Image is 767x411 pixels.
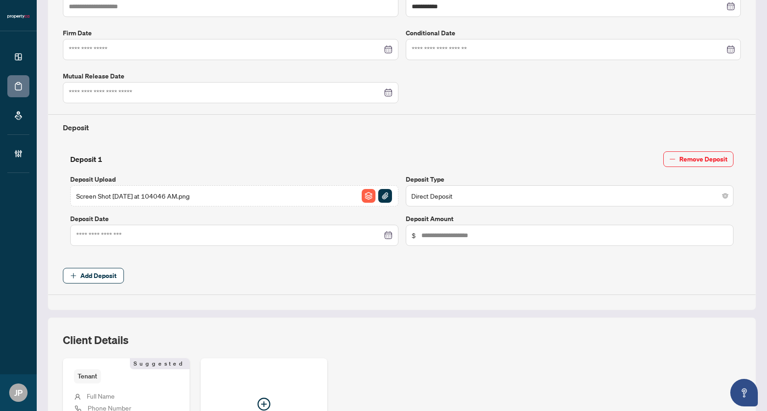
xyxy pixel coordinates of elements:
[80,268,117,283] span: Add Deposit
[70,185,398,206] span: Screen Shot [DATE] at 104046 AM.pngFile ArchiveFile Attachement
[87,392,115,400] span: Full Name
[14,386,22,399] span: JP
[412,230,416,240] span: $
[63,122,741,133] h4: Deposit
[406,214,734,224] label: Deposit Amount
[406,28,741,38] label: Conditional Date
[378,189,392,203] button: File Attachement
[411,187,728,205] span: Direct Deposit
[730,379,758,406] button: Open asap
[378,189,392,203] img: File Attachement
[70,214,398,224] label: Deposit Date
[63,28,398,38] label: Firm Date
[63,333,129,347] h2: Client Details
[663,151,733,167] button: Remove Deposit
[63,71,398,81] label: Mutual Release Date
[63,268,124,283] button: Add Deposit
[70,174,398,184] label: Deposit Upload
[76,191,190,201] span: Screen Shot [DATE] at 104046 AM.png
[130,358,190,369] span: Suggested
[74,369,101,383] span: Tenant
[70,154,102,165] h4: Deposit 1
[362,189,375,203] img: File Archive
[406,174,734,184] label: Deposit Type
[258,398,270,411] span: plus-circle
[70,272,77,279] span: plus
[361,189,376,203] button: File Archive
[669,156,676,162] span: minus
[722,193,728,199] span: close-circle
[7,14,29,19] img: logo
[679,152,728,167] span: Remove Deposit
